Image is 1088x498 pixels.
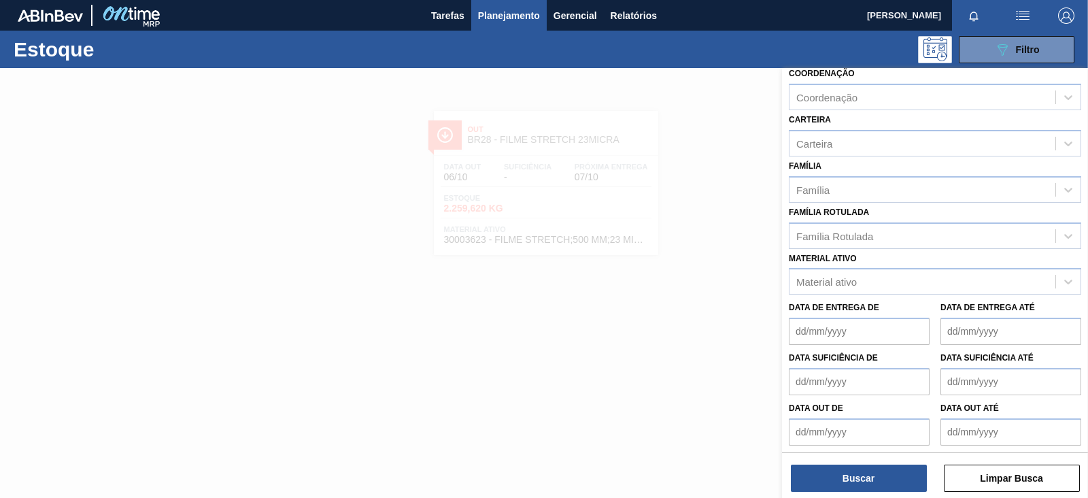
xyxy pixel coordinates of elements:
[796,276,857,288] div: Material ativo
[796,92,857,103] div: Coordenação
[789,403,843,413] label: Data out de
[959,36,1074,63] button: Filtro
[918,36,952,63] div: Pogramando: nenhum usuário selecionado
[940,318,1081,345] input: dd/mm/yyyy
[796,137,832,149] div: Carteira
[940,303,1035,312] label: Data de Entrega até
[940,418,1081,446] input: dd/mm/yyyy
[1016,44,1040,55] span: Filtro
[940,368,1081,395] input: dd/mm/yyyy
[952,6,996,25] button: Notificações
[789,303,879,312] label: Data de Entrega de
[1058,7,1074,24] img: Logout
[789,368,930,395] input: dd/mm/yyyy
[789,353,878,363] label: Data suficiência de
[554,7,597,24] span: Gerencial
[940,403,999,413] label: Data out até
[14,41,211,57] h1: Estoque
[1015,7,1031,24] img: userActions
[789,418,930,446] input: dd/mm/yyyy
[789,161,821,171] label: Família
[789,318,930,345] input: dd/mm/yyyy
[796,184,830,195] div: Família
[789,115,831,124] label: Carteira
[796,230,873,242] div: Família Rotulada
[789,69,855,78] label: Coordenação
[431,7,464,24] span: Tarefas
[611,7,657,24] span: Relatórios
[18,10,83,22] img: TNhmsLtSVTkK8tSr43FrP2fwEKptu5GPRR3wAAAABJRU5ErkJggg==
[478,7,540,24] span: Planejamento
[789,254,857,263] label: Material ativo
[789,207,869,217] label: Família Rotulada
[940,353,1034,363] label: Data suficiência até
